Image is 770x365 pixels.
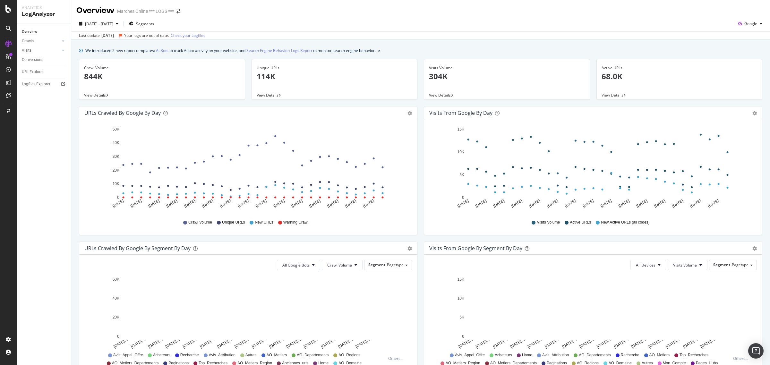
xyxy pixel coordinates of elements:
span: Unique URLs [222,220,245,225]
span: Top_Recherches [680,352,708,358]
div: URLs Crawled by Google by day [84,110,161,116]
text: 0 [462,334,464,339]
text: 0 [117,195,119,200]
text: [DATE] [510,199,523,208]
span: Segment [713,262,730,267]
text: 40K [113,141,119,145]
button: [DATE] - [DATE] [76,19,121,29]
span: Crawl Volume [188,220,212,225]
a: AI Bots [156,47,168,54]
text: 20K [113,168,119,173]
div: Your logs are out of date. [124,33,169,38]
text: [DATE] [618,199,630,208]
text: 10K [458,150,464,154]
div: We introduced 2 new report templates: to track AI bot activity on your website, and to monitor se... [85,47,376,54]
span: Avis_Appel_Offre [455,352,485,358]
span: View Details [84,92,106,98]
text: 60K [113,277,119,282]
text: [DATE] [653,199,666,208]
button: Visits Volume [668,260,707,270]
span: All Devices [636,262,655,268]
text: [DATE] [273,199,286,208]
div: Overview [22,29,37,35]
text: [DATE] [457,199,469,208]
span: Google [744,21,757,26]
svg: A chart. [84,275,409,350]
text: [DATE] [671,199,684,208]
div: Visits from Google by day [429,110,492,116]
text: [DATE] [492,199,505,208]
svg: A chart. [429,275,754,350]
text: 40K [113,296,119,301]
text: 10K [458,296,464,301]
span: View Details [602,92,623,98]
text: 20K [113,315,119,320]
a: Conversions [22,56,66,63]
text: [DATE] [166,199,178,208]
div: Unique URLs [257,65,413,71]
a: Search Engine Behavior: Logs Report [246,47,312,54]
span: New URLs [255,220,273,225]
span: All Google Bots [282,262,310,268]
span: AO_Metiers [649,352,670,358]
text: [DATE] [528,199,541,208]
text: [DATE] [344,199,357,208]
span: AO_Departements [579,352,611,358]
p: 304K [429,71,585,82]
div: gear [407,111,412,115]
text: [DATE] [130,199,142,208]
div: Visits [22,47,31,54]
text: [DATE] [326,199,339,208]
div: Conversions [22,56,43,63]
span: Avis_Attribution [209,352,235,358]
svg: A chart. [429,124,754,214]
span: Active URLs [570,220,591,225]
div: Crawl Volume [84,65,240,71]
text: 50K [113,127,119,132]
text: 30K [113,154,119,159]
span: Avis_Appel_Offre [113,352,143,358]
span: [DATE] - [DATE] [85,21,113,27]
span: View Details [257,92,278,98]
div: Active URLs [602,65,757,71]
div: info banner [79,47,762,54]
span: View Details [429,92,451,98]
div: Visits Volume [429,65,585,71]
div: gear [752,246,757,251]
span: Acheteurs [153,352,170,358]
div: Logfiles Explorer [22,81,50,88]
text: [DATE] [582,199,595,208]
span: Warning Crawl [283,220,308,225]
a: Overview [22,29,66,35]
div: [DATE] [101,33,114,38]
p: 114K [257,71,413,82]
span: AO_Regions [338,352,360,358]
text: 10K [113,182,119,186]
text: 0 [117,334,119,339]
button: Crawl Volume [322,260,363,270]
div: gear [407,246,412,251]
text: [DATE] [308,199,321,208]
p: 844K [84,71,240,82]
button: Segments [126,19,157,29]
div: gear [752,111,757,115]
span: Avis_Attribution [542,352,569,358]
div: Others... [388,356,406,361]
text: [DATE] [219,199,232,208]
text: [DATE] [291,199,304,208]
div: URL Explorer [22,69,44,75]
text: [DATE] [636,199,648,208]
span: Acheteurs [495,352,512,358]
div: Overview [76,5,115,16]
span: New Active URLs (all codes) [601,220,649,225]
a: Crawls [22,38,60,45]
text: [DATE] [148,199,160,208]
button: All Devices [630,260,666,270]
text: [DATE] [707,199,720,208]
span: Visits Volume [537,220,560,225]
text: 15K [458,127,464,132]
text: [DATE] [201,199,214,208]
div: Visits from Google By Segment By Day [429,245,522,251]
